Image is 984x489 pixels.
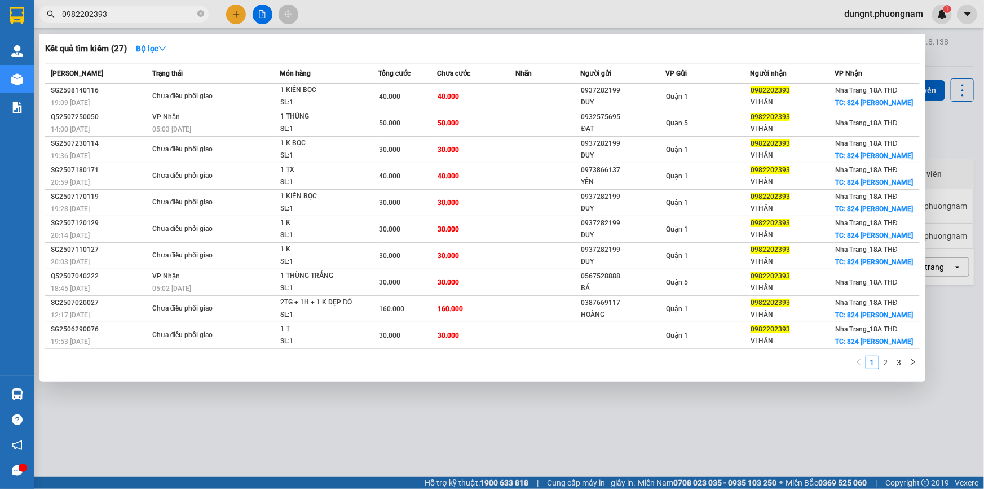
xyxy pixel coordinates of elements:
span: right [910,359,916,365]
div: 1 THÙNG [280,111,365,123]
div: HOÀNG [581,309,665,321]
span: 30.000 [380,252,401,260]
span: 0982202393 [751,272,790,280]
span: 0982202393 [751,193,790,200]
li: 3 [893,356,906,369]
span: Quận 5 [666,278,688,286]
div: 0937282199 [581,217,665,229]
span: Người gửi [581,69,612,77]
div: SL: 1 [280,282,365,295]
span: Nha Trang_18A THĐ [835,325,898,333]
span: down [158,45,166,53]
div: SG2506290076 [51,324,149,335]
span: close-circle [197,10,204,17]
span: 40.000 [438,172,459,180]
div: 0937282199 [581,244,665,256]
div: YẾN [581,176,665,188]
span: Quận 1 [666,305,688,313]
div: SL: 1 [280,309,365,321]
span: 30.000 [438,146,459,154]
div: SL: 1 [280,176,365,189]
span: 160.000 [380,305,405,313]
span: 0982202393 [751,325,790,333]
div: 1 K [280,217,365,229]
input: Tìm tên, số ĐT hoặc mã đơn [62,8,195,20]
div: ĐẠT [581,123,665,135]
span: Nha Trang_18A THĐ [835,246,898,254]
span: 30.000 [380,278,401,286]
div: SG2507020027 [51,297,149,309]
span: Quận 1 [666,199,688,207]
span: 30.000 [438,252,459,260]
span: TC: 824 [PERSON_NAME] [835,338,913,346]
span: question-circle [12,414,23,425]
span: 30.000 [380,199,401,207]
div: 0932575695 [581,111,665,123]
div: 0937282199 [581,191,665,203]
li: 2 [879,356,893,369]
div: SL: 1 [280,123,365,136]
div: VI HÂN [751,335,834,347]
span: 14:00 [DATE] [51,125,90,133]
div: DUY [581,256,665,268]
span: search [47,10,55,18]
span: 19:36 [DATE] [51,152,90,160]
span: VP Gửi [665,69,687,77]
div: VI HÂN [751,123,834,135]
div: 1 TX [280,164,365,176]
span: [PERSON_NAME] [51,69,103,77]
span: Nha Trang_18A THĐ [835,119,898,127]
div: Q52507250050 [51,111,149,123]
span: VP Nhận [835,69,862,77]
span: TC: 824 [PERSON_NAME] [835,152,913,160]
span: Quận 1 [666,331,688,339]
span: 12:17 [DATE] [51,311,90,319]
span: Trạng thái [152,69,183,77]
img: logo-vxr [10,7,24,24]
span: Quận 5 [666,119,688,127]
div: SL: 1 [280,150,365,162]
div: VI HÂN [751,309,834,321]
div: Chưa điều phối giao [152,143,237,156]
span: 40.000 [380,93,401,101]
span: 160.000 [438,305,463,313]
li: Next Page [906,356,920,369]
button: Bộ lọcdown [127,40,175,58]
img: warehouse-icon [11,45,23,57]
span: 30.000 [438,199,459,207]
button: left [852,356,866,369]
div: Chưa điều phối giao [152,250,237,262]
span: VP Nhận [152,272,180,280]
div: VI HÂN [751,282,834,294]
span: TC: 824 [PERSON_NAME] [835,258,913,266]
div: SG2508140116 [51,85,149,97]
span: 50.000 [380,119,401,127]
div: VI HÂN [751,150,834,161]
img: solution-icon [11,102,23,113]
span: Quận 1 [666,93,688,101]
div: Chưa điều phối giao [152,303,237,315]
span: VP Nhận [152,113,180,121]
span: 30.000 [438,278,459,286]
span: TC: 824 [PERSON_NAME] [835,99,913,107]
span: 20:03 [DATE] [51,258,90,266]
div: 1 THÙNG TRẮNG [280,270,365,282]
span: Quận 1 [666,252,688,260]
span: 40.000 [380,172,401,180]
span: 50.000 [438,119,459,127]
span: close-circle [197,9,204,20]
span: 30.000 [438,331,459,339]
span: 30.000 [380,146,401,154]
span: Người nhận [750,69,787,77]
span: Quận 1 [666,225,688,233]
span: 0982202393 [751,219,790,227]
div: BÁ [581,282,665,294]
span: 40.000 [438,93,459,101]
div: SL: 1 [280,97,365,109]
span: TC: 824 [PERSON_NAME] [835,178,913,186]
span: 20:59 [DATE] [51,178,90,186]
a: 3 [893,356,906,369]
span: Chưa cước [437,69,470,77]
div: VI HÂN [751,256,834,268]
div: SG2507230114 [51,138,149,150]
